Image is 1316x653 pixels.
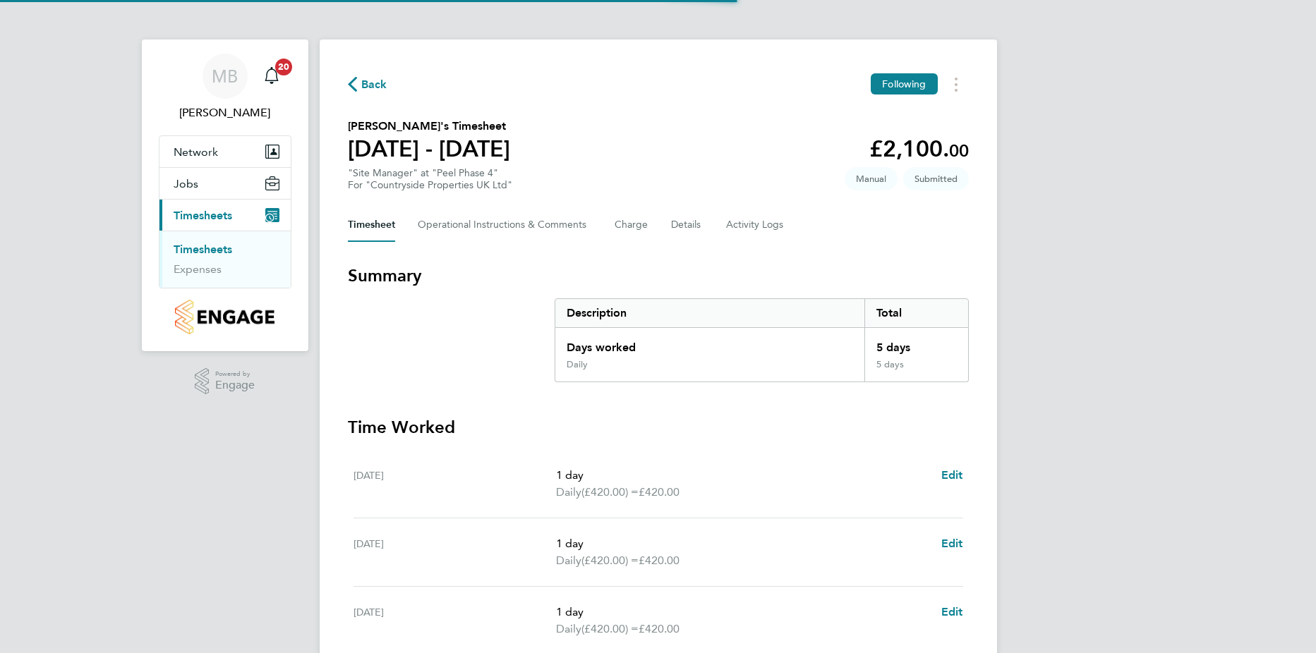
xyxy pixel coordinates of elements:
[882,78,926,90] span: Following
[348,135,510,163] h1: [DATE] - [DATE]
[556,552,581,569] span: Daily
[361,76,387,93] span: Back
[671,208,704,242] button: Details
[941,467,963,484] a: Edit
[639,554,680,567] span: £420.00
[348,264,969,287] h3: Summary
[159,168,291,199] button: Jobs
[869,135,969,162] app-decimal: £2,100.
[639,485,680,499] span: £420.00
[348,75,387,93] button: Back
[615,208,648,242] button: Charge
[639,622,680,635] span: £420.00
[864,299,967,327] div: Total
[348,208,395,242] button: Timesheet
[871,73,937,94] button: Following
[159,300,291,334] a: Go to home page
[159,54,291,121] a: MB[PERSON_NAME]
[159,104,291,121] span: Mihai Balan
[195,368,255,395] a: Powered byEngage
[941,605,963,618] span: Edit
[174,145,218,159] span: Network
[348,167,512,191] div: "Site Manager" at "Peel Phase 4"
[726,208,785,242] button: Activity Logs
[941,537,963,550] span: Edit
[174,209,232,222] span: Timesheets
[864,359,967,382] div: 5 days
[556,467,929,484] p: 1 day
[864,328,967,359] div: 5 days
[142,39,308,351] nav: Main navigation
[354,604,557,637] div: [DATE]
[567,359,588,370] div: Daily
[418,208,592,242] button: Operational Instructions & Comments
[258,54,286,99] a: 20
[555,328,865,359] div: Days worked
[354,467,557,501] div: [DATE]
[556,484,581,501] span: Daily
[174,262,222,276] a: Expenses
[348,118,510,135] h2: [PERSON_NAME]'s Timesheet
[348,179,512,191] div: For "Countryside Properties UK Ltd"
[555,298,969,382] div: Summary
[348,416,969,439] h3: Time Worked
[159,200,291,231] button: Timesheets
[903,167,969,190] span: This timesheet is Submitted.
[212,67,238,85] span: MB
[581,485,639,499] span: (£420.00) =
[175,300,274,334] img: countryside-properties-logo-retina.png
[215,379,255,391] span: Engage
[581,622,639,635] span: (£420.00) =
[174,243,232,256] a: Timesheets
[354,535,557,569] div: [DATE]
[941,604,963,621] a: Edit
[215,368,255,380] span: Powered by
[941,468,963,482] span: Edit
[949,140,969,161] span: 00
[159,136,291,167] button: Network
[943,73,969,95] button: Timesheets Menu
[275,59,292,75] span: 20
[555,299,865,327] div: Description
[556,604,929,621] p: 1 day
[941,535,963,552] a: Edit
[174,177,198,190] span: Jobs
[556,621,581,637] span: Daily
[581,554,639,567] span: (£420.00) =
[159,231,291,288] div: Timesheets
[845,167,898,190] span: This timesheet was manually created.
[556,535,929,552] p: 1 day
